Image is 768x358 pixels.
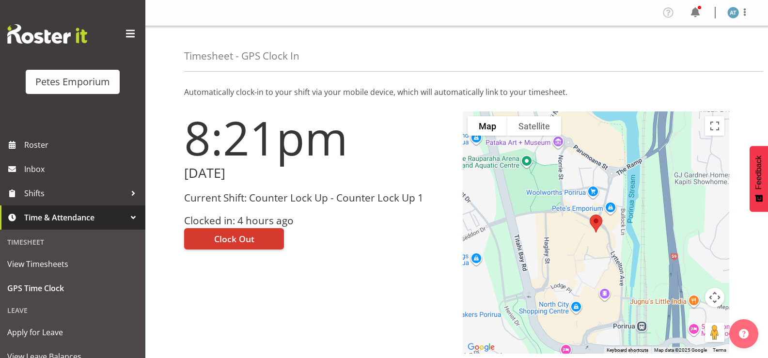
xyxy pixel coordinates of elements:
img: alex-micheal-taniwha5364.jpg [727,7,739,18]
a: Apply for Leave [2,320,143,344]
a: GPS Time Clock [2,276,143,300]
span: Inbox [24,162,141,176]
span: Time & Attendance [24,210,126,225]
button: Toggle fullscreen view [705,116,724,136]
button: Clock Out [184,228,284,249]
span: Apply for Leave [7,325,138,340]
h3: Clocked in: 4 hours ago [184,215,451,226]
p: Automatically clock-in to your shift via your mobile device, which will automatically link to you... [184,86,729,98]
span: Map data ©2025 Google [654,347,707,353]
span: Shifts [24,186,126,201]
div: Timesheet [2,232,143,252]
h4: Timesheet - GPS Clock In [184,50,299,62]
button: Map camera controls [705,288,724,307]
button: Drag Pegman onto the map to open Street View [705,323,724,342]
div: Leave [2,300,143,320]
img: help-xxl-2.png [739,329,749,339]
span: GPS Time Clock [7,281,138,296]
span: Feedback [754,156,763,189]
span: View Timesheets [7,257,138,271]
img: Google [465,341,497,354]
img: Rosterit website logo [7,24,87,44]
h2: [DATE] [184,166,451,181]
a: Open this area in Google Maps (opens a new window) [465,341,497,354]
button: Feedback - Show survey [750,146,768,212]
h1: 8:21pm [184,111,451,164]
button: Show satellite imagery [507,116,561,136]
button: Show street map [468,116,507,136]
a: Terms (opens in new tab) [713,347,726,353]
button: Keyboard shortcuts [607,347,648,354]
h3: Current Shift: Counter Lock Up - Counter Lock Up 1 [184,192,451,203]
a: View Timesheets [2,252,143,276]
span: Roster [24,138,141,152]
div: Petes Emporium [35,75,110,89]
span: Clock Out [214,233,254,245]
